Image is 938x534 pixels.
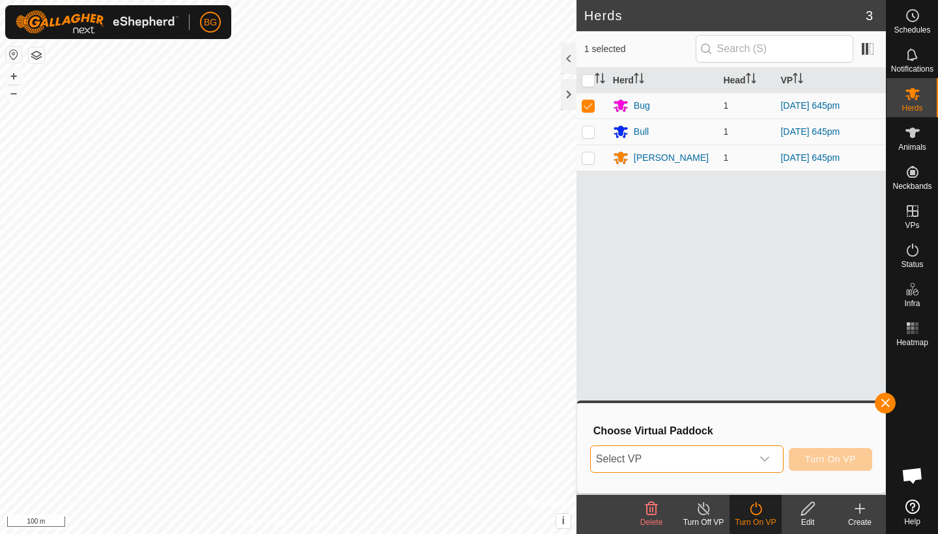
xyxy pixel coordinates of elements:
[905,221,919,229] span: VPs
[866,6,873,25] span: 3
[556,514,571,528] button: i
[896,339,928,346] span: Heatmap
[236,517,285,529] a: Privacy Policy
[902,104,922,112] span: Herds
[793,75,803,85] p-sorticon: Activate to sort
[634,125,649,139] div: Bull
[780,100,840,111] a: [DATE] 645pm
[904,518,920,526] span: Help
[746,75,756,85] p-sorticon: Activate to sort
[608,68,718,93] th: Herd
[6,85,21,101] button: –
[723,152,728,163] span: 1
[904,300,920,307] span: Infra
[752,446,778,472] div: dropdown trigger
[677,516,730,528] div: Turn Off VP
[6,68,21,84] button: +
[593,425,872,437] h3: Choose Virtual Paddock
[834,516,886,528] div: Create
[780,152,840,163] a: [DATE] 645pm
[718,68,775,93] th: Head
[584,42,696,56] span: 1 selected
[562,515,565,526] span: i
[730,516,782,528] div: Turn On VP
[780,126,840,137] a: [DATE] 645pm
[595,75,605,85] p-sorticon: Activate to sort
[723,126,728,137] span: 1
[805,454,856,464] span: Turn On VP
[901,260,923,268] span: Status
[894,26,930,34] span: Schedules
[782,516,834,528] div: Edit
[775,68,886,93] th: VP
[892,182,931,190] span: Neckbands
[584,8,866,23] h2: Herds
[634,75,644,85] p-sorticon: Activate to sort
[887,494,938,531] a: Help
[204,16,217,29] span: BG
[789,448,872,471] button: Turn On VP
[696,35,853,63] input: Search (S)
[893,456,932,495] div: Open chat
[634,99,650,113] div: Bug
[640,518,663,527] span: Delete
[6,47,21,63] button: Reset Map
[891,65,933,73] span: Notifications
[29,48,44,63] button: Map Layers
[16,10,178,34] img: Gallagher Logo
[723,100,728,111] span: 1
[634,151,709,165] div: [PERSON_NAME]
[591,446,752,472] span: Select VP
[898,143,926,151] span: Animals
[301,517,339,529] a: Contact Us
